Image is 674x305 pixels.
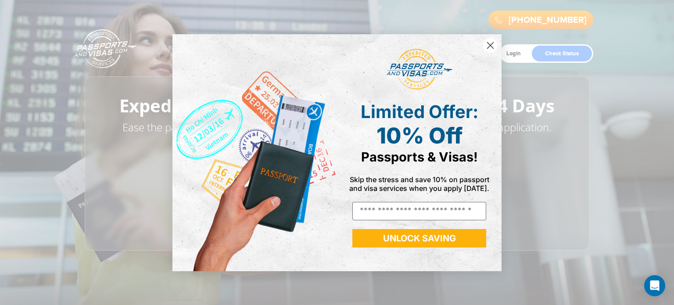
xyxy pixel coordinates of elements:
[361,149,478,165] span: Passports & Visas!
[644,275,665,296] div: Open Intercom Messenger
[483,38,498,53] button: Close dialog
[352,229,486,248] button: UNLOCK SAVING
[349,175,489,193] span: Skip the stress and save 10% on passport and visa services when you apply [DATE].
[361,101,478,122] span: Limited Offer:
[376,122,462,149] span: 10% Off
[172,34,337,271] img: de9cda0d-0715-46ca-9a25-073762a91ba7.png
[387,49,452,90] img: passports and visas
